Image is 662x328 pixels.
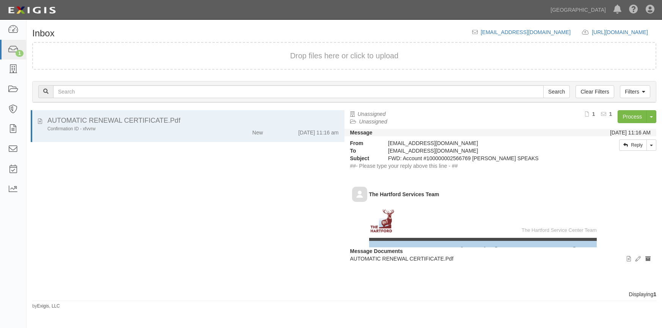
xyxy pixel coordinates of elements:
span: ##- Please type your reply above this line - ## [350,163,458,169]
i: Edit document [635,256,641,262]
p: AUTOMATIC RENEWAL CERTIFICATE.Pdf [350,255,651,262]
div: [DATE] 11:16 am [298,126,338,136]
div: FWD: Account #100000002566769 BUTTERFIELD SPEAKS [382,155,573,162]
div: 1 [16,50,24,57]
a: Clear Filters [576,85,614,98]
strong: Message Documents [350,248,403,254]
div: inbox@sbh.complianz.com [382,147,573,155]
b: 1 [609,111,612,117]
input: Search [53,85,544,98]
a: [GEOGRAPHIC_DATA] [547,2,610,17]
div: Displaying [27,291,662,298]
i: View [627,256,631,262]
a: [EMAIL_ADDRESS][DOMAIN_NAME] [481,29,571,35]
strong: From [344,139,382,147]
input: Search [543,85,570,98]
a: [URL][DOMAIN_NAME] [592,29,656,35]
td: An Important Message from The [GEOGRAPHIC_DATA] [377,245,589,256]
h1: Inbox [32,28,55,38]
img: The Hartford [369,208,396,234]
a: Unassigned [359,119,387,125]
b: The Hartford Services Team [369,191,439,197]
a: Exigis, LLC [37,303,60,309]
a: Filters [620,85,650,98]
img: logo-5460c22ac91f19d4615b14bd174203de0afe785f0fc80cf4dbbc73dc1793850b.png [6,3,58,17]
td: The Hartford Service Center Team [396,227,597,234]
a: Reply [619,139,647,151]
div: Confirmation ID - xfvvrw [47,126,212,132]
div: AUTOMATIC RENEWAL CERTIFICATE.Pdf [47,116,339,126]
a: Unassigned [358,111,386,117]
small: by [32,303,60,309]
button: Drop files here or click to upload [290,50,399,61]
div: [DATE] 11:16 AM [610,129,651,136]
i: Help Center - Complianz [629,5,638,14]
div: [EMAIL_ADDRESS][DOMAIN_NAME] [382,139,573,147]
i: Archive document [645,256,651,262]
div: New [252,126,263,136]
strong: Subject [344,155,382,162]
a: Process [618,110,647,123]
strong: Message [350,130,373,136]
strong: To [344,147,382,155]
b: 1 [653,291,656,297]
img: default-avatar-80.png [352,187,367,202]
b: 1 [592,111,595,117]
